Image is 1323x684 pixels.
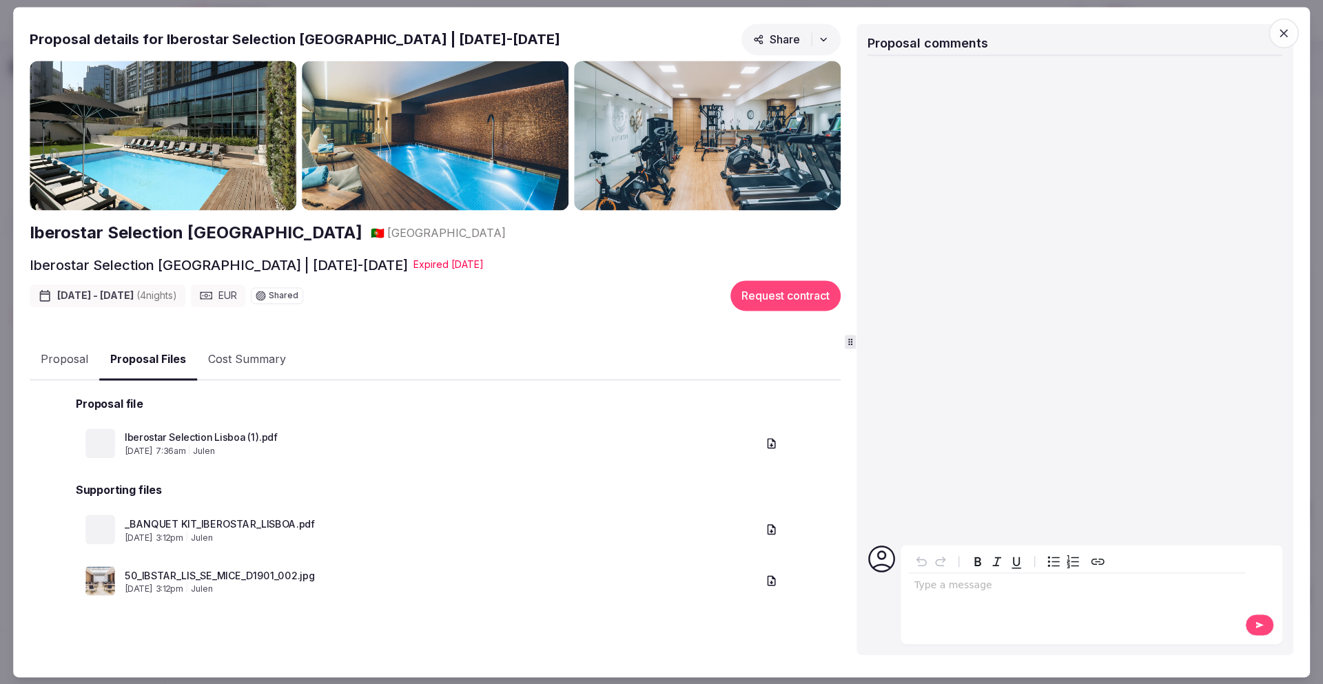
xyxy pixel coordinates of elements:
[30,30,560,49] h2: Proposal details for Iberostar Selection [GEOGRAPHIC_DATA] | [DATE]-[DATE]
[387,225,506,240] span: [GEOGRAPHIC_DATA]
[1044,552,1083,571] div: toggle group
[730,280,841,311] button: Request contract
[57,289,177,302] span: [DATE] - [DATE]
[371,225,384,240] button: 🇵🇹
[574,61,841,211] img: Gallery photo 3
[125,531,183,543] span: [DATE] 3:12pm
[125,582,183,594] span: [DATE] 3:12pm
[413,258,484,271] div: Expire d [DATE]
[30,256,408,275] h2: Iberostar Selection [GEOGRAPHIC_DATA] | [DATE]-[DATE]
[85,566,115,596] img: 50_IBSTAR_LIS_SE_MICE_D1901_002.jpg
[99,340,197,380] button: Proposal Files
[125,445,185,457] span: [DATE] 7:36am
[136,289,177,301] span: ( 4 night s )
[125,517,758,531] a: _BANQUET KIT_IBEROSTAR_LISBOA.pdf
[76,482,162,497] h2: Supporting files
[868,36,988,50] span: Proposal comments
[371,226,384,240] span: 🇵🇹
[197,340,297,380] button: Cost Summary
[30,61,296,211] img: Gallery photo 1
[741,23,841,55] button: Share
[30,222,362,245] a: Iberostar Selection [GEOGRAPHIC_DATA]
[191,582,213,594] span: julen
[968,552,987,571] button: Bold
[753,32,800,46] span: Share
[269,291,298,300] span: Shared
[909,573,1245,601] div: editable markdown
[987,552,1007,571] button: Italic
[191,531,213,543] span: julen
[1088,552,1107,571] button: Create link
[1044,552,1063,571] button: Bulleted list
[30,340,99,380] button: Proposal
[1007,552,1026,571] button: Underline
[125,430,758,444] a: Iberostar Selection Lisboa (1).pdf
[193,445,215,457] span: julen
[76,396,143,411] h2: Proposal file
[191,284,245,307] div: EUR
[1063,552,1083,571] button: Numbered list
[125,568,758,582] a: 50_IBSTAR_LIS_SE_MICE_D1901_002.jpg
[302,61,568,211] img: Gallery photo 2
